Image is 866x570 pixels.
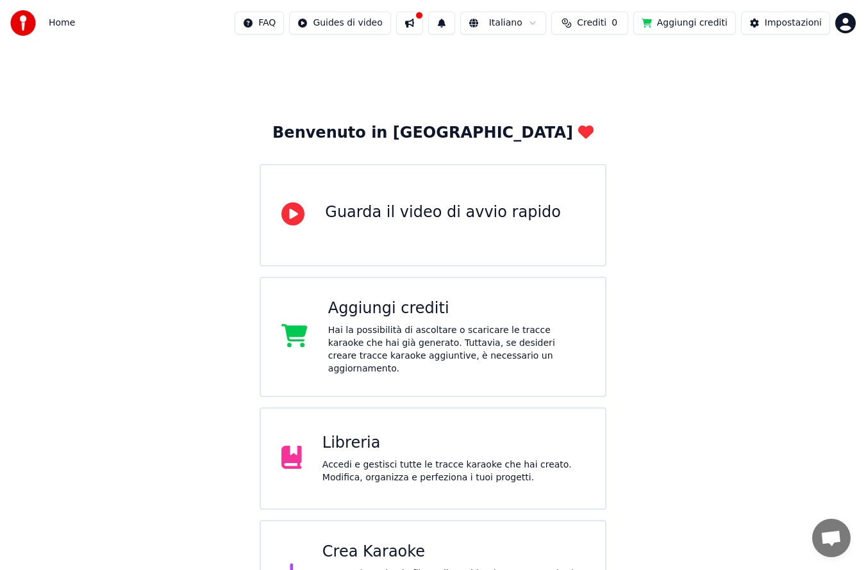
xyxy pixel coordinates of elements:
[272,123,594,143] div: Benvenuto in [GEOGRAPHIC_DATA]
[49,17,75,29] span: Home
[633,12,736,35] button: Aggiungi crediti
[812,519,851,557] a: Aprire la chat
[322,542,585,562] div: Crea Karaoke
[322,459,585,484] div: Accedi e gestisci tutte le tracce karaoke che hai creato. Modifica, organizza e perfeziona i tuoi...
[765,17,822,29] div: Impostazioni
[10,10,36,36] img: youka
[235,12,284,35] button: FAQ
[551,12,628,35] button: Crediti0
[328,324,585,375] div: Hai la possibilità di ascoltare o scaricare le tracce karaoke che hai già generato. Tuttavia, se ...
[289,12,390,35] button: Guides di video
[322,433,585,453] div: Libreria
[325,202,561,223] div: Guarda il video di avvio rapido
[328,298,585,319] div: Aggiungi crediti
[49,17,75,29] nav: breadcrumb
[577,17,606,29] span: Crediti
[612,17,617,29] span: 0
[741,12,830,35] button: Impostazioni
